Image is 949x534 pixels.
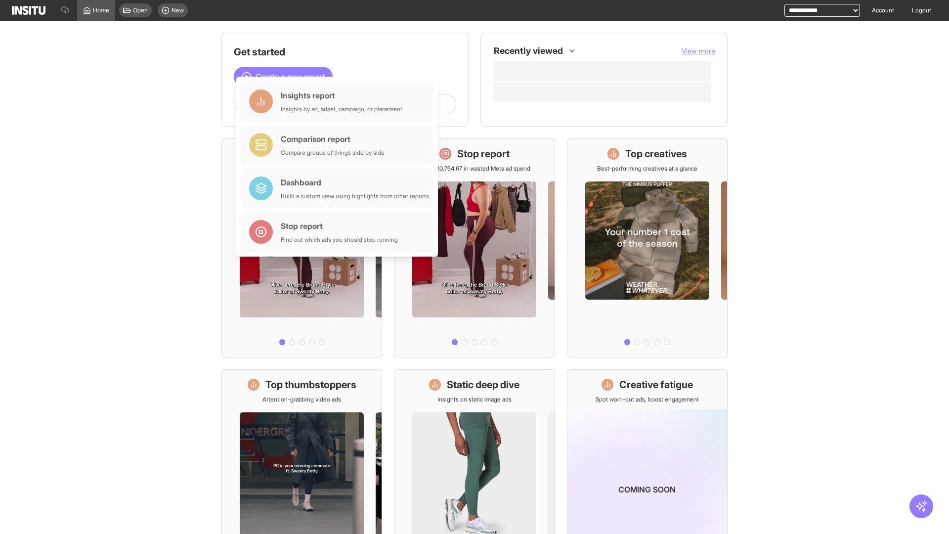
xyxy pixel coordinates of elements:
[437,396,512,403] p: Insights on static image ads
[281,89,402,101] div: Insights report
[625,147,687,161] h1: Top creatives
[447,378,519,392] h1: Static deep dive
[281,177,429,188] div: Dashboard
[682,46,715,55] span: View more
[281,105,402,113] div: Insights by ad, adset, campaign, or placement
[567,138,728,357] a: Top creativesBest-performing creatives at a glance
[172,6,184,14] span: New
[597,165,697,173] p: Best-performing creatives at a glance
[133,6,148,14] span: Open
[265,378,356,392] h1: Top thumbstoppers
[93,6,109,14] span: Home
[234,45,456,59] h1: Get started
[234,67,333,87] button: Create a new report
[394,138,555,357] a: Stop reportSave £20,754.67 in wasted Meta ad spend
[682,46,715,56] button: View more
[281,133,385,145] div: Comparison report
[12,6,45,15] img: Logo
[262,396,341,403] p: Attention-grabbing video ads
[457,147,510,161] h1: Stop report
[221,138,382,357] a: What's live nowSee all active ads instantly
[256,71,325,83] span: Create a new report
[281,192,429,200] div: Build a custom view using highlights from other reports
[418,165,530,173] p: Save £20,754.67 in wasted Meta ad spend
[281,149,385,157] div: Compare groups of things side by side
[281,220,398,232] div: Stop report
[281,236,398,244] div: Find out which ads you should stop running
